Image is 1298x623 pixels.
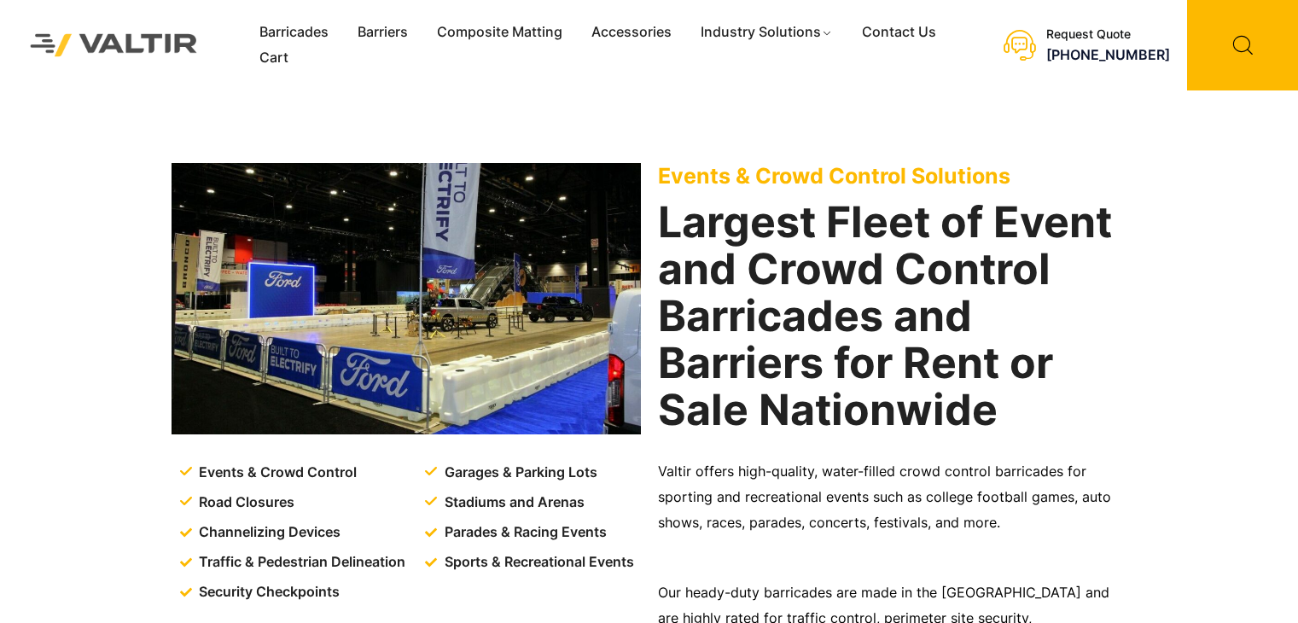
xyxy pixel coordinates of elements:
[195,490,294,515] span: Road Closures
[245,45,303,71] a: Cart
[195,460,357,486] span: Events & Crowd Control
[1046,46,1170,63] a: [PHONE_NUMBER]
[577,20,686,45] a: Accessories
[195,550,405,575] span: Traffic & Pedestrian Delineation
[422,20,577,45] a: Composite Matting
[440,550,634,575] span: Sports & Recreational Events
[195,579,340,605] span: Security Checkpoints
[686,20,847,45] a: Industry Solutions
[658,163,1127,189] p: Events & Crowd Control Solutions
[1046,27,1170,42] div: Request Quote
[847,20,951,45] a: Contact Us
[195,520,341,545] span: Channelizing Devices
[440,520,607,545] span: Parades & Racing Events
[13,16,215,73] img: Valtir Rentals
[658,199,1127,434] h2: Largest Fleet of Event and Crowd Control Barricades and Barriers for Rent or Sale Nationwide
[343,20,422,45] a: Barriers
[440,460,597,486] span: Garages & Parking Lots
[658,459,1127,536] p: Valtir offers high-quality, water-filled crowd control barricades for sporting and recreational e...
[245,20,343,45] a: Barricades
[440,490,585,515] span: Stadiums and Arenas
